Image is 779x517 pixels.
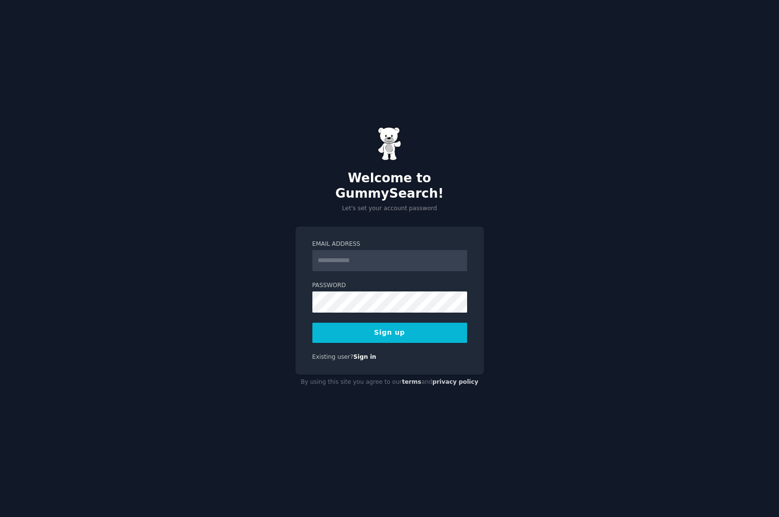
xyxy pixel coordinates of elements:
h2: Welcome to GummySearch! [296,171,484,201]
button: Sign up [312,323,467,343]
div: By using this site you agree to our and [296,375,484,390]
a: Sign in [353,353,376,360]
label: Email Address [312,240,467,249]
a: privacy policy [433,378,479,385]
p: Let's set your account password [296,204,484,213]
a: terms [402,378,421,385]
img: Gummy Bear [378,127,402,161]
label: Password [312,281,467,290]
span: Existing user? [312,353,354,360]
